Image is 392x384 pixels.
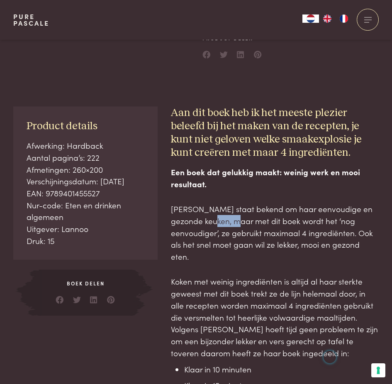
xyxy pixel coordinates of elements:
ul: Language list [319,14,352,23]
aside: Language selected: Nederlands [302,14,352,23]
span: Boek delen [39,280,132,287]
button: Uw voorkeuren voor toestemming voor trackingtechnologieën [371,363,385,377]
strong: Een boek dat gelukkig maakt: weinig werk en mooi resultaat. [171,166,360,189]
a: EN [319,14,336,23]
a: PurePascale [13,13,49,27]
p: Afwerking: Hardback Aantal pagina’s: 222 Afmetingen: 260×200 Verschijningsdatum: [DATE] EAN: 9789... [27,140,145,246]
h3: Aan dit boek heb ik het meeste plezier beleefd bij het maken van de recepten, je kunt niet gelove... [171,106,379,159]
a: NL [302,14,319,23]
p: [PERSON_NAME] staat bekend om haar eenvoudige en gezonde keuken, maar met dit boek wordt het ‘nog... [171,203,379,262]
a: FR [336,14,352,23]
p: Koken met weinig ingrediënten is altijd al haar sterkte geweest met dit boek trekt ze de lijn hel... [171,275,379,359]
div: Language [302,14,319,23]
span: Product details [27,121,97,131]
li: Klaar in 10 minuten [184,363,379,375]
